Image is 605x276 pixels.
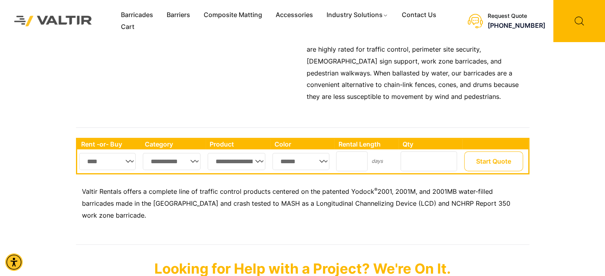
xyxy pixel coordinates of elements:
a: Industry Solutions [320,9,395,21]
sup: ® [374,187,377,193]
a: Barricades [114,9,160,21]
div: Accessibility Menu [5,253,23,271]
th: Product [206,139,270,149]
span: Valtir Rentals offers a complete line of traffic control products centered on the patented Yodock [82,187,374,195]
select: Single select [208,153,265,170]
input: Number [401,151,457,171]
img: Valtir Rentals [6,8,100,34]
a: Composite Matting [197,9,269,21]
a: Accessories [269,9,320,21]
input: Number [336,151,368,171]
th: Color [270,139,335,149]
span: 2001, 2001M, and 2001MB water-filled barricades made in the [GEOGRAPHIC_DATA] and crash tested to... [82,187,510,219]
th: Rental Length [334,139,399,149]
th: Category [141,139,206,149]
a: Contact Us [395,9,443,21]
a: Barriers [160,9,197,21]
p: Our heady-duty barricades are made in the [GEOGRAPHIC_DATA] and are highly rated for traffic cont... [307,32,525,103]
th: Rent -or- Buy [77,139,141,149]
select: Single select [143,153,201,170]
th: Qty [399,139,462,149]
select: Single select [272,153,329,170]
a: call (888) 496-3625 [488,21,545,29]
small: days [371,158,383,164]
div: Request Quote [488,13,545,19]
button: Start Quote [464,151,523,171]
a: Cart [114,21,141,33]
select: Single select [79,153,136,170]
